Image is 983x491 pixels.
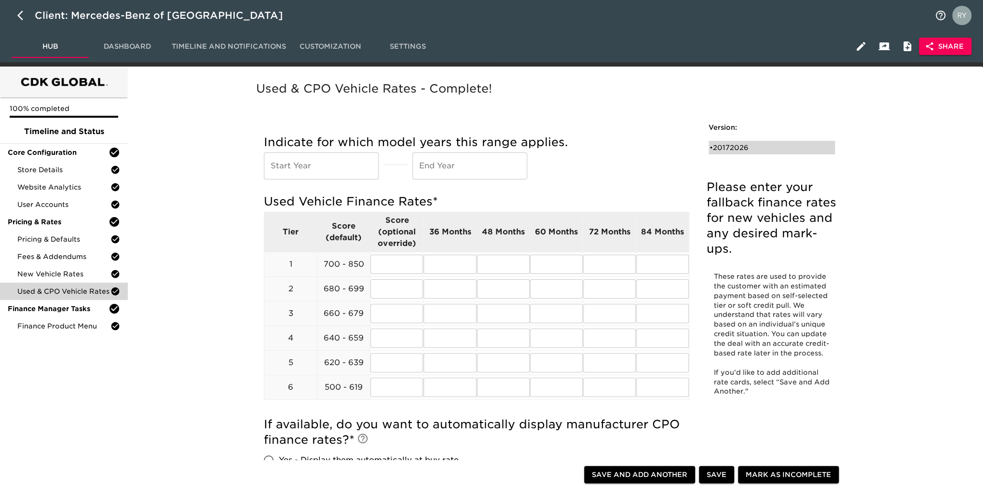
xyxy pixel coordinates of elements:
p: 620 - 639 [317,357,370,368]
span: Website Analytics [17,182,110,192]
h5: Please enter your fallback finance rates for new vehicles and any desired mark-ups. [707,179,837,257]
div: Client: Mercedes-Benz of [GEOGRAPHIC_DATA] [35,8,297,23]
p: 72 Months [583,226,636,238]
span: Fees & Addendums [17,252,110,261]
p: 6 [264,382,317,393]
span: New Vehicle Rates [17,269,110,279]
p: 84 Months [636,226,689,238]
span: If you’d like to add additional rate cards, select “Save and Add Another." [714,368,832,396]
span: Share [927,41,964,53]
span: Core Configuration [8,148,109,157]
span: Dashboard [95,41,160,53]
span: Customization [298,41,363,53]
p: 640 - 659 [317,332,370,344]
button: Share [919,38,971,55]
h5: If available, do you want to automatically display manufacturer CPO finance rates? [264,417,689,448]
button: notifications [929,4,952,27]
p: Tier [264,226,317,238]
span: Store Details [17,165,110,175]
button: Mark as Incomplete [738,466,839,484]
button: Client View [873,35,896,58]
p: 4 [264,332,317,344]
p: 1 [264,259,317,270]
p: 500 - 619 [317,382,370,393]
img: Profile [952,6,971,25]
span: Save [707,469,726,481]
span: Save and Add Another [592,469,687,481]
span: Finance Manager Tasks [8,304,109,314]
div: • 20172026 [710,143,820,152]
button: Edit Hub [849,35,873,58]
div: •20172026 [709,141,835,154]
p: 3 [264,308,317,319]
p: Score (optional override) [370,215,423,249]
span: Mark as Incomplete [746,469,831,481]
p: 660 - 679 [317,308,370,319]
p: Score (default) [317,220,370,244]
p: 60 Months [530,226,583,238]
p: 680 - 699 [317,283,370,295]
span: Hub [17,41,83,53]
p: 100% completed [10,104,118,113]
h5: Indicate for which model years this range applies. [264,135,689,150]
h6: Version: [709,123,835,133]
button: Save [699,466,734,484]
h5: Used & CPO Vehicle Rates - Complete! [256,81,850,96]
span: Timeline and Notifications [172,41,286,53]
button: Internal Notes and Comments [896,35,919,58]
span: Timeline and Status [8,126,120,137]
span: User Accounts [17,200,110,209]
p: 2 [264,283,317,295]
span: Finance Product Menu [17,321,110,331]
button: Save and Add Another [584,466,695,484]
span: Yes - Display them automatically at buy rate [279,454,459,466]
span: These rates are used to provide the customer with an estimated payment based on self-selected tie... [714,273,830,357]
p: 700 - 850 [317,259,370,270]
p: 5 [264,357,317,368]
h5: Used Vehicle Finance Rates [264,194,689,209]
span: Pricing & Rates [8,217,109,227]
span: Settings [375,41,440,53]
span: Used & CPO Vehicle Rates [17,286,110,296]
span: Pricing & Defaults [17,234,110,244]
p: 36 Months [423,226,476,238]
p: 48 Months [477,226,530,238]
